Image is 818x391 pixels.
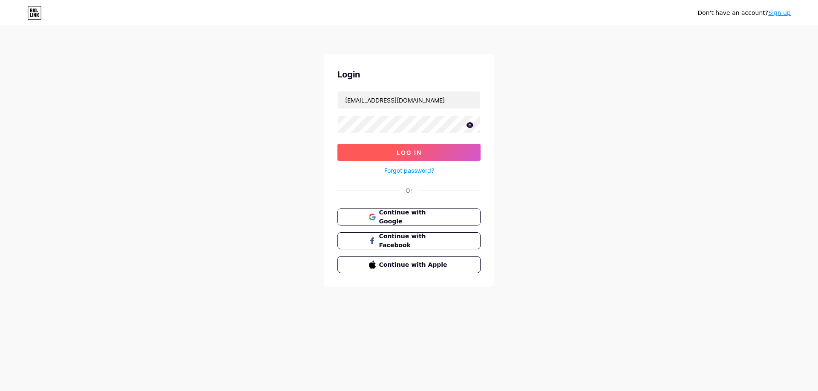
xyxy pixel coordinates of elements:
div: Or [406,186,412,195]
span: Continue with Facebook [379,232,449,250]
a: Forgot password? [384,166,434,175]
div: Login [337,68,481,81]
a: Sign up [768,9,791,16]
span: Log In [397,149,422,156]
span: Continue with Google [379,208,449,226]
button: Log In [337,144,481,161]
div: Don't have an account? [697,9,791,17]
input: Username [338,91,480,108]
button: Continue with Apple [337,256,481,273]
span: Continue with Apple [379,260,449,269]
button: Continue with Facebook [337,232,481,249]
button: Continue with Google [337,208,481,225]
